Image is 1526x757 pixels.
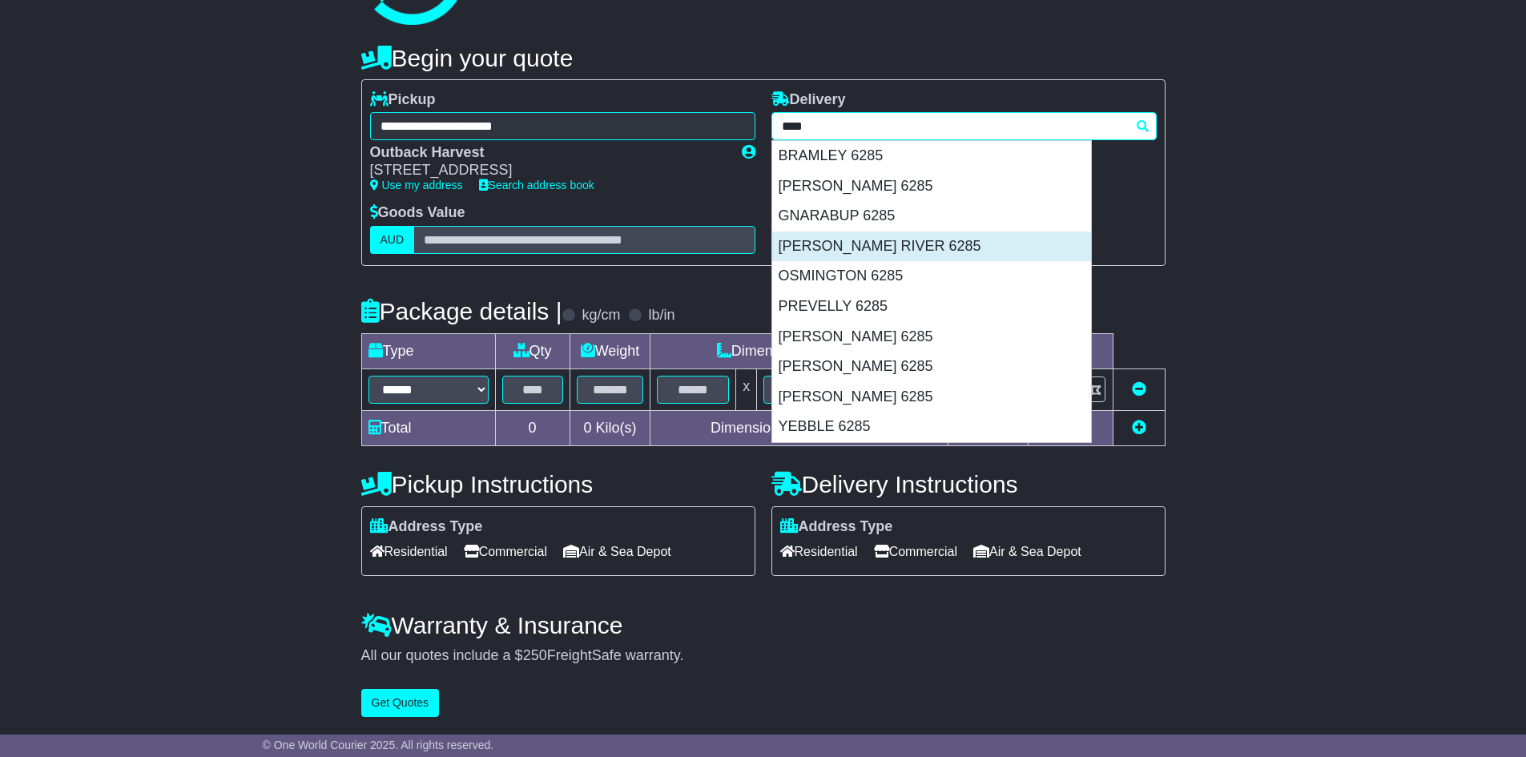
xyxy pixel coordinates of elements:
div: PREVELLY 6285 [772,292,1091,322]
div: GNARABUP 6285 [772,201,1091,232]
div: [PERSON_NAME] RIVER 6285 [772,232,1091,262]
td: Type [361,333,495,368]
label: Pickup [370,91,436,109]
span: 0 [583,420,591,436]
label: Address Type [370,518,483,536]
label: Goods Value [370,204,465,222]
label: lb/in [648,307,674,324]
td: Dimensions (L x W x H) [650,333,948,368]
a: Use my address [370,179,463,191]
span: 250 [523,647,547,663]
div: YEBBLE 6285 [772,412,1091,442]
h4: Package details | [361,298,562,324]
a: Remove this item [1132,381,1146,397]
span: Residential [370,539,448,564]
h4: Pickup Instructions [361,471,755,497]
span: Air & Sea Depot [563,539,671,564]
div: [STREET_ADDRESS] [370,162,726,179]
div: [PERSON_NAME] 6285 [772,322,1091,352]
span: Commercial [464,539,547,564]
td: Total [361,410,495,445]
td: Qty [495,333,570,368]
button: Get Quotes [361,689,440,717]
label: AUD [370,226,415,254]
div: [PERSON_NAME] 6285 [772,382,1091,413]
h4: Delivery Instructions [771,471,1166,497]
h4: Warranty & Insurance [361,612,1166,638]
a: Search address book [479,179,594,191]
div: OSMINGTON 6285 [772,261,1091,292]
span: Commercial [874,539,957,564]
label: kg/cm [582,307,620,324]
label: Delivery [771,91,846,109]
div: [PERSON_NAME] 6285 [772,352,1091,382]
td: 0 [495,410,570,445]
td: Dimensions in Centimetre(s) [650,410,948,445]
span: © One World Courier 2025. All rights reserved. [263,739,494,751]
td: Weight [570,333,650,368]
label: Address Type [780,518,893,536]
span: Air & Sea Depot [973,539,1081,564]
typeahead: Please provide city [771,112,1157,140]
div: [PERSON_NAME] 6285 [772,171,1091,202]
div: Outback Harvest [370,144,726,162]
span: Residential [780,539,858,564]
td: x [736,368,757,410]
div: All our quotes include a $ FreightSafe warranty. [361,647,1166,665]
div: BRAMLEY 6285 [772,141,1091,171]
h4: Begin your quote [361,45,1166,71]
a: Add new item [1132,420,1146,436]
td: Kilo(s) [570,410,650,445]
